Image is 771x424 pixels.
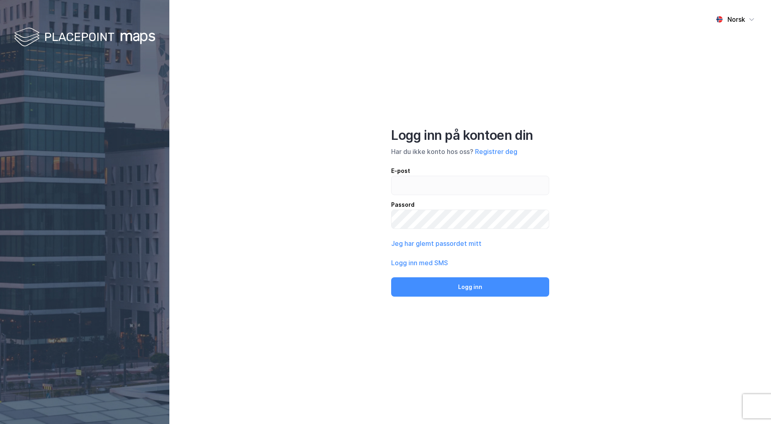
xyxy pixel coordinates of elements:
[391,127,549,143] div: Logg inn på kontoen din
[391,166,549,176] div: E-post
[391,277,549,297] button: Logg inn
[727,15,745,24] div: Norsk
[391,200,549,210] div: Passord
[391,258,448,268] button: Logg inn med SMS
[391,147,549,156] div: Har du ikke konto hos oss?
[391,239,481,248] button: Jeg har glemt passordet mitt
[14,26,155,50] img: logo-white.f07954bde2210d2a523dddb988cd2aa7.svg
[475,147,517,156] button: Registrer deg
